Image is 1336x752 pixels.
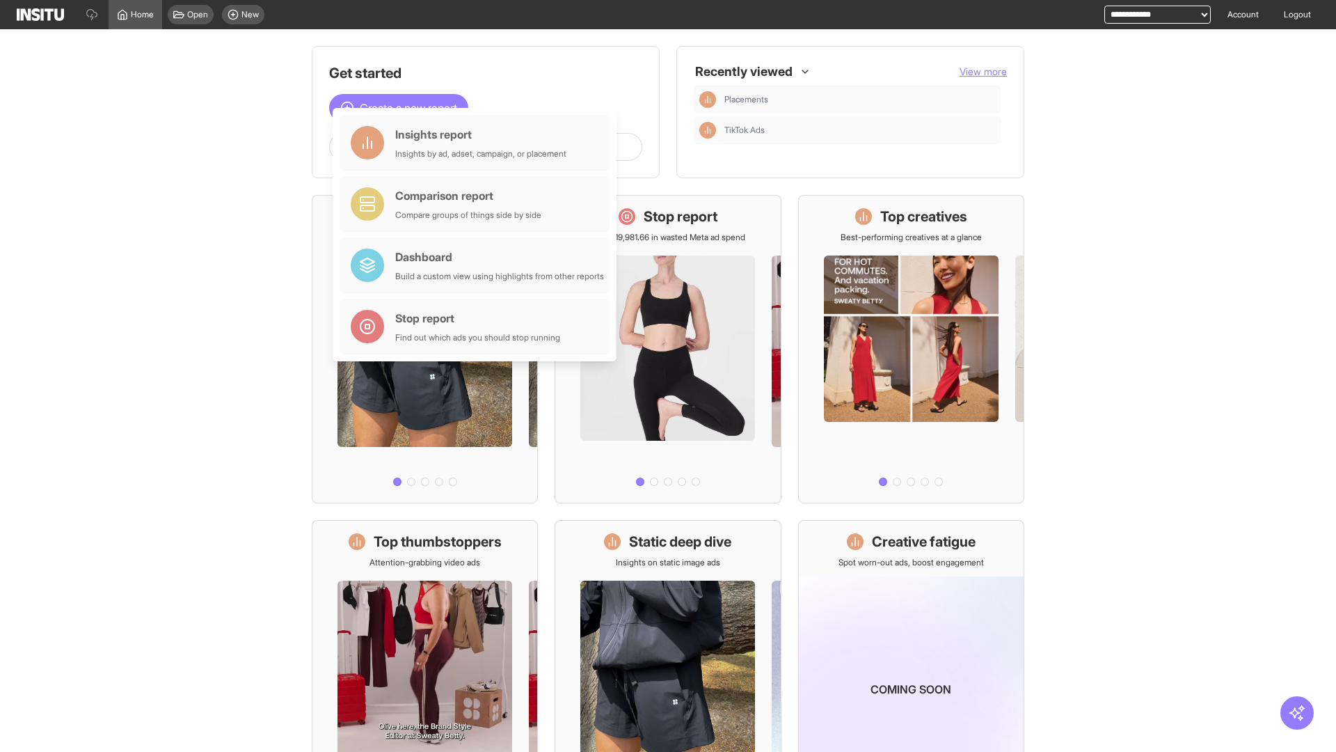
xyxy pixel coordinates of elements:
[960,65,1007,77] span: View more
[329,94,468,122] button: Create a new report
[644,207,717,226] h1: Stop report
[395,148,566,159] div: Insights by ad, adset, campaign, or placement
[241,9,259,20] span: New
[329,63,642,83] h1: Get started
[17,8,64,21] img: Logo
[374,532,502,551] h1: Top thumbstoppers
[724,94,996,105] span: Placements
[880,207,967,226] h1: Top creatives
[312,195,538,503] a: What's live nowSee all active ads instantly
[724,125,765,136] span: TikTok Ads
[369,557,480,568] p: Attention-grabbing video ads
[590,232,745,243] p: Save £19,981.66 in wasted Meta ad spend
[724,94,768,105] span: Placements
[395,187,541,204] div: Comparison report
[798,195,1024,503] a: Top creativesBest-performing creatives at a glance
[699,122,716,139] div: Insights
[629,532,731,551] h1: Static deep dive
[395,210,541,221] div: Compare groups of things side by side
[960,65,1007,79] button: View more
[699,91,716,108] div: Insights
[395,332,560,343] div: Find out which ads you should stop running
[555,195,781,503] a: Stop reportSave £19,981.66 in wasted Meta ad spend
[395,310,560,327] div: Stop report
[360,100,457,116] span: Create a new report
[841,232,982,243] p: Best-performing creatives at a glance
[187,9,208,20] span: Open
[131,9,154,20] span: Home
[395,271,604,282] div: Build a custom view using highlights from other reports
[616,557,720,568] p: Insights on static image ads
[395,126,566,143] div: Insights report
[724,125,996,136] span: TikTok Ads
[395,249,604,265] div: Dashboard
